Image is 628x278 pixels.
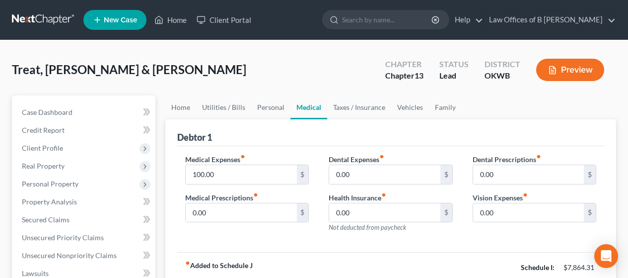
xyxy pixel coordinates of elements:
[485,59,520,70] div: District
[22,108,72,116] span: Case Dashboard
[297,165,309,184] div: $
[196,95,251,119] a: Utilities / Bills
[329,154,384,165] label: Dental Expenses
[329,165,440,184] input: --
[14,193,155,211] a: Property Analysis
[22,180,78,188] span: Personal Property
[14,121,155,139] a: Credit Report
[185,154,245,165] label: Medical Expenses
[14,211,155,229] a: Secured Claims
[584,165,596,184] div: $
[22,233,104,242] span: Unsecured Priority Claims
[440,203,452,222] div: $
[563,263,596,273] div: $7,864.31
[14,103,155,121] a: Case Dashboard
[165,95,196,119] a: Home
[327,95,391,119] a: Taxes / Insurance
[521,263,555,272] strong: Schedule I:
[22,162,65,170] span: Real Property
[523,192,528,197] i: fiber_manual_record
[22,251,117,260] span: Unsecured Nonpriority Claims
[594,244,618,268] div: Open Intercom Messenger
[12,62,246,77] span: Treat, [PERSON_NAME] & [PERSON_NAME]
[450,11,483,29] a: Help
[14,229,155,247] a: Unsecured Priority Claims
[185,261,190,266] i: fiber_manual_record
[429,95,462,119] a: Family
[473,192,528,203] label: Vision Expenses
[22,126,65,134] span: Credit Report
[484,11,616,29] a: Law Offices of B [PERSON_NAME]
[186,165,296,184] input: --
[329,223,406,231] span: Not deducted from paycheck
[177,131,212,143] div: Debtor 1
[192,11,256,29] a: Client Portal
[185,192,258,203] label: Medical Prescriptions
[14,247,155,265] a: Unsecured Nonpriority Claims
[473,203,584,222] input: --
[381,192,386,197] i: fiber_manual_record
[253,192,258,197] i: fiber_manual_record
[22,215,70,224] span: Secured Claims
[473,165,584,184] input: --
[385,70,423,82] div: Chapter
[329,203,440,222] input: --
[22,269,49,278] span: Lawsuits
[149,11,192,29] a: Home
[329,192,386,203] label: Health Insurance
[415,71,423,80] span: 13
[485,70,520,82] div: OKWB
[379,154,384,159] i: fiber_manual_record
[536,59,604,81] button: Preview
[22,197,77,206] span: Property Analysis
[104,16,137,24] span: New Case
[251,95,290,119] a: Personal
[290,95,327,119] a: Medical
[584,203,596,222] div: $
[439,70,469,82] div: Lead
[22,144,63,152] span: Client Profile
[439,59,469,70] div: Status
[391,95,429,119] a: Vehicles
[473,154,541,165] label: Dental Prescriptions
[240,154,245,159] i: fiber_manual_record
[536,154,541,159] i: fiber_manual_record
[385,59,423,70] div: Chapter
[186,203,296,222] input: --
[297,203,309,222] div: $
[342,10,433,29] input: Search by name...
[440,165,452,184] div: $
